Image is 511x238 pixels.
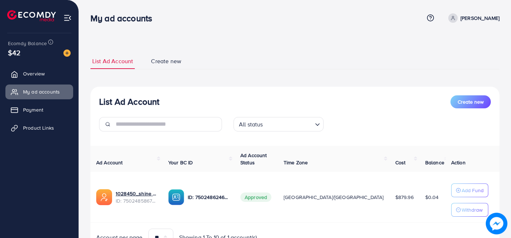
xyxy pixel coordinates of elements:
[458,98,484,105] span: Create new
[462,205,483,214] p: Withdraw
[99,96,159,107] h3: List Ad Account
[5,66,73,81] a: Overview
[240,192,271,202] span: Approved
[116,190,157,197] a: 1028450_shine appeal_1746808772166
[116,190,157,205] div: <span class='underline'>1028450_shine appeal_1746808772166</span></br>7502485867387338759
[451,159,466,166] span: Action
[450,95,491,108] button: Create new
[168,189,184,205] img: ic-ba-acc.ded83a64.svg
[461,14,499,22] p: [PERSON_NAME]
[462,186,484,195] p: Add Fund
[284,159,308,166] span: Time Zone
[265,118,312,130] input: Search for option
[451,183,488,197] button: Add Fund
[96,189,112,205] img: ic-ads-acc.e4c84228.svg
[23,124,54,131] span: Product Links
[425,194,439,201] span: $0.04
[5,85,73,99] a: My ad accounts
[5,121,73,135] a: Product Links
[8,47,21,58] span: $42
[425,159,444,166] span: Balance
[63,14,72,22] img: menu
[168,159,193,166] span: Your BC ID
[8,40,47,47] span: Ecomdy Balance
[284,194,384,201] span: [GEOGRAPHIC_DATA]/[GEOGRAPHIC_DATA]
[151,57,181,65] span: Create new
[237,119,265,130] span: All status
[23,88,60,95] span: My ad accounts
[395,194,414,201] span: $879.96
[7,10,56,21] img: logo
[486,213,507,234] img: image
[188,193,229,202] p: ID: 7502486246770786320
[395,159,406,166] span: Cost
[92,57,133,65] span: List Ad Account
[63,49,71,57] img: image
[96,159,123,166] span: Ad Account
[5,103,73,117] a: Payment
[116,197,157,204] span: ID: 7502485867387338759
[90,13,158,23] h3: My ad accounts
[23,70,45,77] span: Overview
[445,13,499,23] a: [PERSON_NAME]
[23,106,43,113] span: Payment
[451,203,488,217] button: Withdraw
[240,152,267,166] span: Ad Account Status
[234,117,324,131] div: Search for option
